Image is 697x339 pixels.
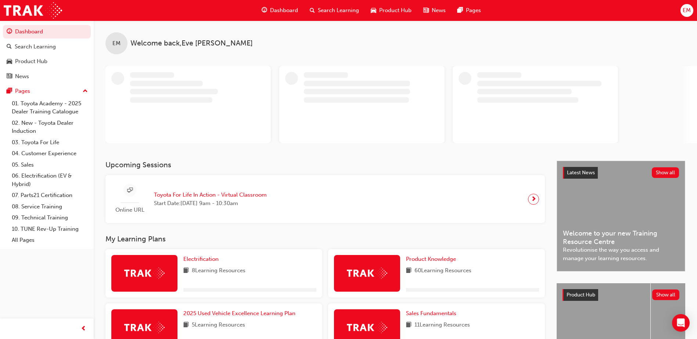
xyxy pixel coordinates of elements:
[452,3,487,18] a: pages-iconPages
[652,167,679,178] button: Show all
[371,6,376,15] span: car-icon
[531,194,536,204] span: next-icon
[192,266,245,276] span: 8 Learning Resources
[15,87,30,95] div: Pages
[563,167,679,179] a: Latest NewsShow all
[124,267,165,279] img: Trak
[270,6,298,15] span: Dashboard
[680,4,693,17] button: EM
[406,266,412,276] span: book-icon
[127,186,133,195] span: sessionType_ONLINE_URL-icon
[304,3,365,18] a: search-iconSearch Learning
[105,161,545,169] h3: Upcoming Sessions
[15,57,47,66] div: Product Hub
[7,29,12,35] span: guage-icon
[567,169,595,176] span: Latest News
[9,117,91,137] a: 02. New - Toyota Dealer Induction
[130,39,253,48] span: Welcome back , Eve [PERSON_NAME]
[406,310,456,317] span: Sales Fundamentals
[112,39,121,48] span: EM
[15,43,56,51] div: Search Learning
[111,181,539,217] a: Online URLToyota For Life In Action - Virtual ClassroomStart Date:[DATE] 9am - 10:30am
[3,70,91,83] a: News
[105,235,545,243] h3: My Learning Plans
[183,255,222,263] a: Electrification
[7,58,12,65] span: car-icon
[111,206,148,214] span: Online URL
[563,229,679,246] span: Welcome to your new Training Resource Centre
[652,289,680,300] button: Show all
[379,6,412,15] span: Product Hub
[183,256,219,262] span: Electrification
[9,190,91,201] a: 07. Parts21 Certification
[9,170,91,190] a: 06. Electrification (EV & Hybrid)
[9,212,91,223] a: 09. Technical Training
[9,98,91,117] a: 01. Toyota Academy - 2025 Dealer Training Catalogue
[406,255,459,263] a: Product Knowledge
[192,321,245,330] span: 5 Learning Resources
[457,6,463,15] span: pages-icon
[347,322,387,333] img: Trak
[406,256,456,262] span: Product Knowledge
[3,25,91,39] a: Dashboard
[3,23,91,84] button: DashboardSearch LearningProduct HubNews
[406,309,459,318] a: Sales Fundamentals
[3,55,91,68] a: Product Hub
[9,148,91,159] a: 04. Customer Experience
[262,6,267,15] span: guage-icon
[15,72,29,81] div: News
[423,6,429,15] span: news-icon
[9,234,91,246] a: All Pages
[81,324,86,333] span: prev-icon
[183,310,295,317] span: 2025 Used Vehicle Excellence Learning Plan
[7,73,12,80] span: news-icon
[183,321,189,330] span: book-icon
[563,289,679,301] a: Product HubShow all
[672,314,690,332] div: Open Intercom Messenger
[3,40,91,54] a: Search Learning
[466,6,481,15] span: Pages
[9,159,91,171] a: 05. Sales
[183,266,189,276] span: book-icon
[567,292,595,298] span: Product Hub
[318,6,359,15] span: Search Learning
[3,84,91,98] button: Pages
[414,321,470,330] span: 11 Learning Resources
[9,201,91,212] a: 08. Service Training
[406,321,412,330] span: book-icon
[9,137,91,148] a: 03. Toyota For Life
[256,3,304,18] a: guage-iconDashboard
[683,6,691,15] span: EM
[154,191,267,199] span: Toyota For Life In Action - Virtual Classroom
[154,199,267,208] span: Start Date: [DATE] 9am - 10:30am
[563,246,679,262] span: Revolutionise the way you access and manage your learning resources.
[4,2,62,19] img: Trak
[7,88,12,95] span: pages-icon
[310,6,315,15] span: search-icon
[124,322,165,333] img: Trak
[7,44,12,50] span: search-icon
[9,223,91,235] a: 10. TUNE Rev-Up Training
[183,309,298,318] a: 2025 Used Vehicle Excellence Learning Plan
[365,3,417,18] a: car-iconProduct Hub
[347,267,387,279] img: Trak
[83,87,88,96] span: up-icon
[432,6,446,15] span: News
[557,161,685,271] a: Latest NewsShow allWelcome to your new Training Resource CentreRevolutionise the way you access a...
[414,266,471,276] span: 60 Learning Resources
[417,3,452,18] a: news-iconNews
